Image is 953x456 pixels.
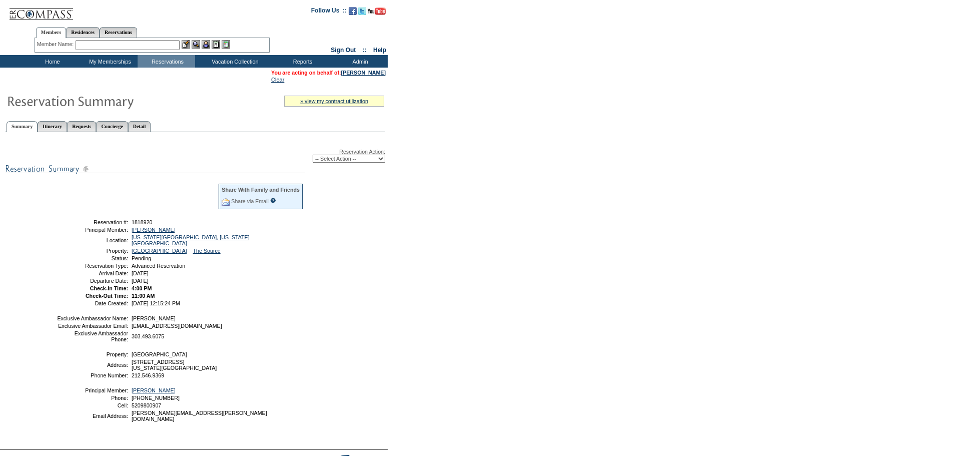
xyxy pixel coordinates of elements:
span: 5209800907 [132,402,161,408]
td: Principal Member: [57,387,128,393]
a: The Source [193,248,221,254]
a: Follow us on Twitter [358,10,366,16]
span: 303.493.6075 [132,333,164,339]
td: Home [23,55,80,68]
div: Member Name: [37,40,76,49]
a: Share via Email [231,198,269,204]
img: Reservations [212,40,220,49]
span: 1818920 [132,219,153,225]
span: Advanced Reservation [132,263,185,269]
td: Reservation Type: [57,263,128,269]
span: [DATE] [132,278,149,284]
td: Admin [330,55,388,68]
td: My Memberships [80,55,138,68]
td: Vacation Collection [195,55,273,68]
div: Reservation Action: [5,149,385,163]
a: Clear [271,77,284,83]
a: Detail [128,121,151,132]
span: [STREET_ADDRESS] [US_STATE][GEOGRAPHIC_DATA] [132,359,217,371]
a: [PERSON_NAME] [132,387,176,393]
td: Date Created: [57,300,128,306]
strong: Check-Out Time: [86,293,128,299]
a: Residences [66,27,100,38]
strong: Check-In Time: [90,285,128,291]
span: Pending [132,255,151,261]
td: Address: [57,359,128,371]
td: Reservation #: [57,219,128,225]
td: Exclusive Ambassador Name: [57,315,128,321]
a: » view my contract utilization [300,98,368,104]
a: Subscribe to our YouTube Channel [368,10,386,16]
a: Summary [7,121,38,132]
img: b_calculator.gif [222,40,230,49]
span: 212.546.9369 [132,372,164,378]
a: [PERSON_NAME] [341,70,386,76]
a: Concierge [96,121,128,132]
a: Sign Out [331,47,356,54]
td: Follow Us :: [311,6,347,18]
td: Status: [57,255,128,261]
td: Location: [57,234,128,246]
td: Reservations [138,55,195,68]
td: Phone: [57,395,128,401]
a: Reservations [100,27,137,38]
td: Principal Member: [57,227,128,233]
img: Follow us on Twitter [358,7,366,15]
span: [PERSON_NAME][EMAIL_ADDRESS][PERSON_NAME][DOMAIN_NAME] [132,410,267,422]
span: [PHONE_NUMBER] [132,395,180,401]
a: [PERSON_NAME] [132,227,176,233]
td: Exclusive Ambassador Phone: [57,330,128,342]
span: 4:00 PM [132,285,152,291]
td: Email Address: [57,410,128,422]
img: subTtlResSummary.gif [5,163,305,175]
span: [DATE] 12:15:24 PM [132,300,180,306]
td: Property: [57,248,128,254]
a: Requests [67,121,96,132]
td: Cell: [57,402,128,408]
a: Members [36,27,67,38]
div: Share With Family and Friends [222,187,300,193]
a: Itinerary [38,121,67,132]
a: Help [373,47,386,54]
img: Reservaton Summary [7,91,207,111]
img: Impersonate [202,40,210,49]
span: :: [363,47,367,54]
a: Become our fan on Facebook [349,10,357,16]
td: Exclusive Ambassador Email: [57,323,128,329]
img: b_edit.gif [182,40,190,49]
td: Property: [57,351,128,357]
img: Subscribe to our YouTube Channel [368,8,386,15]
a: [US_STATE][GEOGRAPHIC_DATA], [US_STATE][GEOGRAPHIC_DATA] [132,234,250,246]
img: Become our fan on Facebook [349,7,357,15]
span: You are acting on behalf of: [271,70,386,76]
span: [DATE] [132,270,149,276]
input: What is this? [270,198,276,203]
span: [PERSON_NAME] [132,315,176,321]
td: Reports [273,55,330,68]
img: View [192,40,200,49]
td: Arrival Date: [57,270,128,276]
td: Departure Date: [57,278,128,284]
a: [GEOGRAPHIC_DATA] [132,248,187,254]
span: 11:00 AM [132,293,155,299]
span: [EMAIL_ADDRESS][DOMAIN_NAME] [132,323,222,329]
span: [GEOGRAPHIC_DATA] [132,351,187,357]
td: Phone Number: [57,372,128,378]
